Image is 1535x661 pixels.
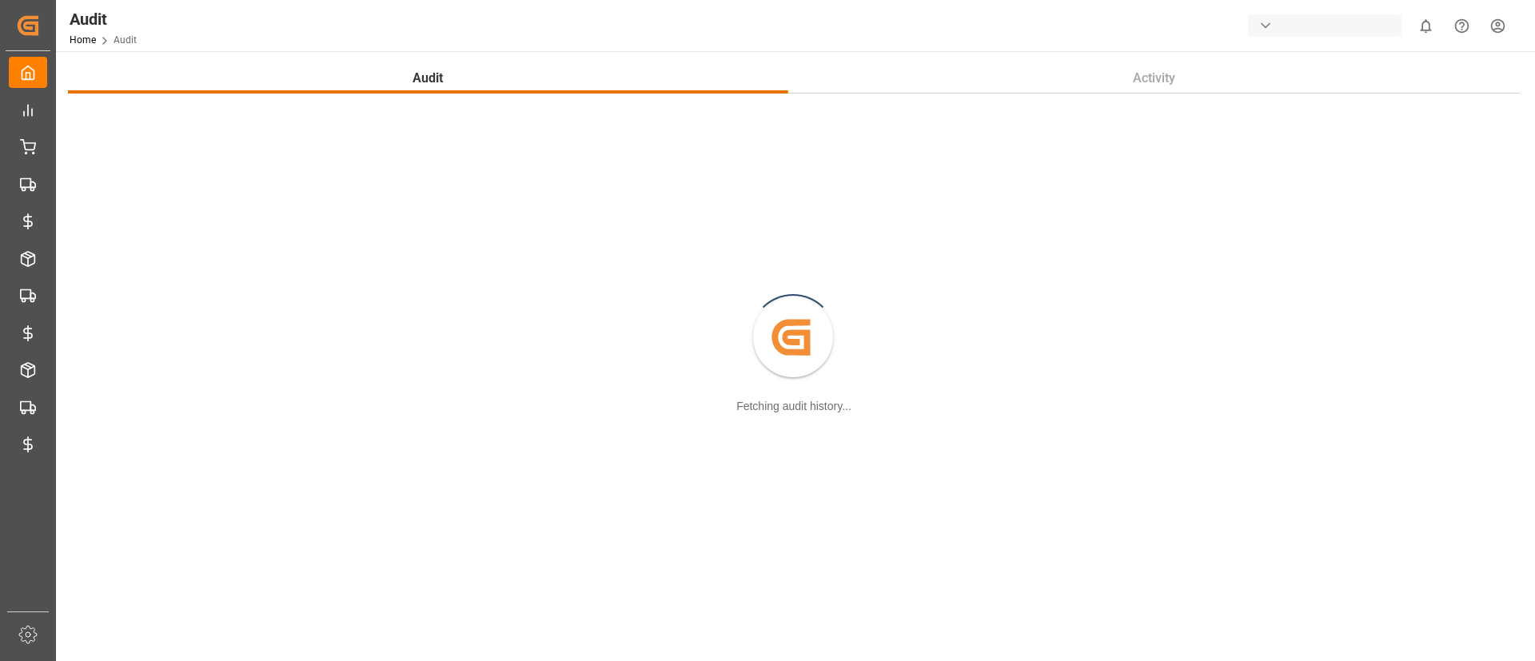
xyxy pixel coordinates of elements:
button: Help Center [1444,8,1480,44]
span: Audit [406,69,449,88]
button: Activity [788,63,1521,94]
div: Audit [70,7,137,31]
div: Fetching audit history... [736,398,851,415]
button: show 0 new notifications [1408,8,1444,44]
button: Audit [68,63,788,94]
a: Home [70,34,96,46]
span: Activity [1126,69,1182,88]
